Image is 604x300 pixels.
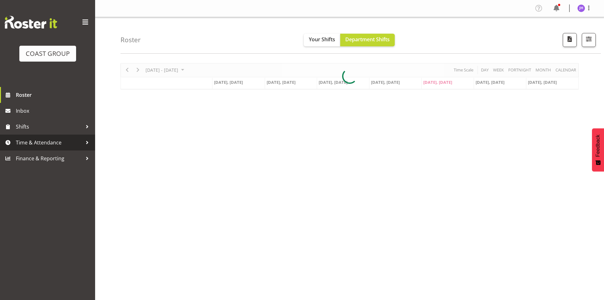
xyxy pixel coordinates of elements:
button: Download a PDF of the roster according to the set date range. [563,33,577,47]
button: Feedback - Show survey [592,128,604,171]
img: jeremy-hogan1166.jpg [577,4,585,12]
img: Rosterit website logo [5,16,57,29]
h4: Roster [120,36,141,43]
span: Shifts [16,122,82,131]
span: Feedback [595,135,601,157]
span: Roster [16,90,92,100]
div: COAST GROUP [26,49,70,58]
span: Finance & Reporting [16,154,82,163]
span: Department Shifts [345,36,390,43]
span: Time & Attendance [16,138,82,147]
button: Department Shifts [340,34,395,46]
span: Inbox [16,106,92,116]
span: Your Shifts [309,36,335,43]
button: Your Shifts [304,34,340,46]
button: Filter Shifts [582,33,596,47]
